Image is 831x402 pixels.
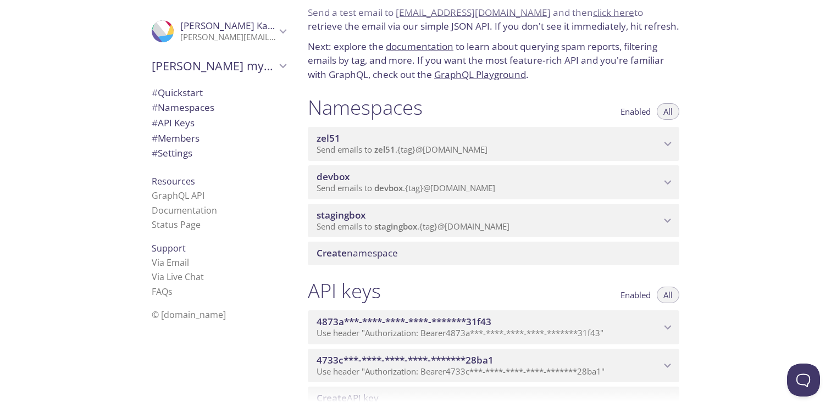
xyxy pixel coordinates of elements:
button: All [657,103,679,120]
span: API Keys [152,116,195,129]
span: Members [152,132,200,144]
span: stagingbox [317,209,365,221]
span: Send emails to . {tag} @[DOMAIN_NAME] [317,221,509,232]
a: click here [593,6,634,19]
div: Jochen Schweizer mydays Holding GmbH [143,52,295,80]
span: Create [317,247,347,259]
a: Documentation [152,204,217,216]
a: GraphQL Playground [434,68,526,81]
div: Members [143,131,295,146]
div: Namespaces [143,100,295,115]
span: © [DOMAIN_NAME] [152,309,226,321]
span: devbox [374,182,403,193]
span: [PERSON_NAME] Karajbic [180,19,291,32]
div: zel51 namespace [308,127,679,161]
div: devbox namespace [308,165,679,199]
div: stagingbox namespace [308,204,679,238]
iframe: Help Scout Beacon - Open [787,364,820,397]
span: Settings [152,147,192,159]
button: Enabled [614,287,657,303]
a: Via Live Chat [152,271,204,283]
div: API Keys [143,115,295,131]
span: s [168,286,173,298]
span: Resources [152,175,195,187]
a: [EMAIL_ADDRESS][DOMAIN_NAME] [396,6,551,19]
p: Next: explore the to learn about querying spam reports, filtering emails by tag, and more. If you... [308,40,679,82]
span: Quickstart [152,86,203,99]
span: # [152,132,158,144]
a: GraphQL API [152,189,204,202]
a: Via Email [152,256,189,269]
a: documentation [386,40,453,53]
span: Send emails to . {tag} @[DOMAIN_NAME] [317,182,495,193]
a: FAQ [152,286,173,298]
span: Send emails to . {tag} @[DOMAIN_NAME] [317,144,487,155]
p: [PERSON_NAME][EMAIL_ADDRESS][DOMAIN_NAME] [180,32,276,43]
span: # [152,116,158,129]
h1: API keys [308,278,381,303]
span: [PERSON_NAME] mydays Holding GmbH [152,58,276,74]
span: devbox [317,170,350,183]
span: zel51 [317,132,340,144]
div: Edna Karajbic [143,13,295,49]
span: zel51 [374,144,395,155]
a: Status Page [152,219,201,231]
span: stagingbox [374,221,417,232]
button: Enabled [614,103,657,120]
p: Send a test email to and then to retrieve the email via our simple JSON API. If you don't see it ... [308,5,679,33]
div: Create namespace [308,242,679,265]
span: # [152,147,158,159]
span: # [152,86,158,99]
span: Namespaces [152,101,214,114]
span: namespace [317,247,398,259]
span: # [152,101,158,114]
div: Quickstart [143,85,295,101]
span: Support [152,242,186,254]
h1: Namespaces [308,95,423,120]
div: Team Settings [143,146,295,161]
button: All [657,287,679,303]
